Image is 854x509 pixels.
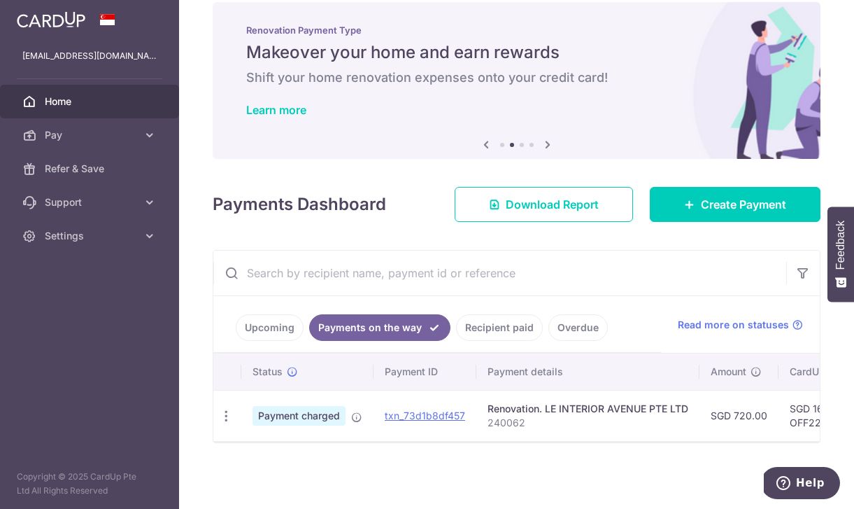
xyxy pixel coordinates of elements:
span: Pay [45,128,137,142]
img: CardUp [17,11,85,28]
a: Upcoming [236,314,304,341]
span: Support [45,195,137,209]
span: Create Payment [701,196,786,213]
a: Download Report [455,187,633,222]
h5: Makeover your home and earn rewards [246,41,787,64]
a: Learn more [246,103,306,117]
img: Renovation banner [213,2,820,159]
a: Payments on the way [309,314,450,341]
div: Renovation. LE INTERIOR AVENUE PTE LTD [488,402,688,416]
span: Read more on statuses [678,318,789,332]
span: Status [252,365,283,379]
h6: Shift your home renovation expenses onto your credit card! [246,69,787,86]
span: Refer & Save [45,162,137,176]
span: Amount [711,365,746,379]
span: CardUp fee [790,365,843,379]
a: Recipient paid [456,314,543,341]
p: Renovation Payment Type [246,25,787,36]
th: Payment ID [373,354,476,390]
span: Payment charged [252,406,346,426]
span: Settings [45,229,137,243]
a: txn_73d1b8df457 [385,410,465,421]
p: 240062 [488,416,688,430]
iframe: Opens a widget where you can find more information [764,467,840,502]
p: [EMAIL_ADDRESS][DOMAIN_NAME] [22,49,157,63]
span: Home [45,95,137,109]
input: Search by recipient name, payment id or reference [213,251,786,295]
h4: Payments Dashboard [213,192,386,217]
a: Read more on statuses [678,318,803,332]
th: Payment details [476,354,699,390]
span: Feedback [834,221,847,270]
span: Download Report [506,196,599,213]
td: SGD 720.00 [699,390,778,441]
a: Overdue [548,314,608,341]
a: Create Payment [650,187,820,222]
button: Feedback - Show survey [827,207,854,302]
